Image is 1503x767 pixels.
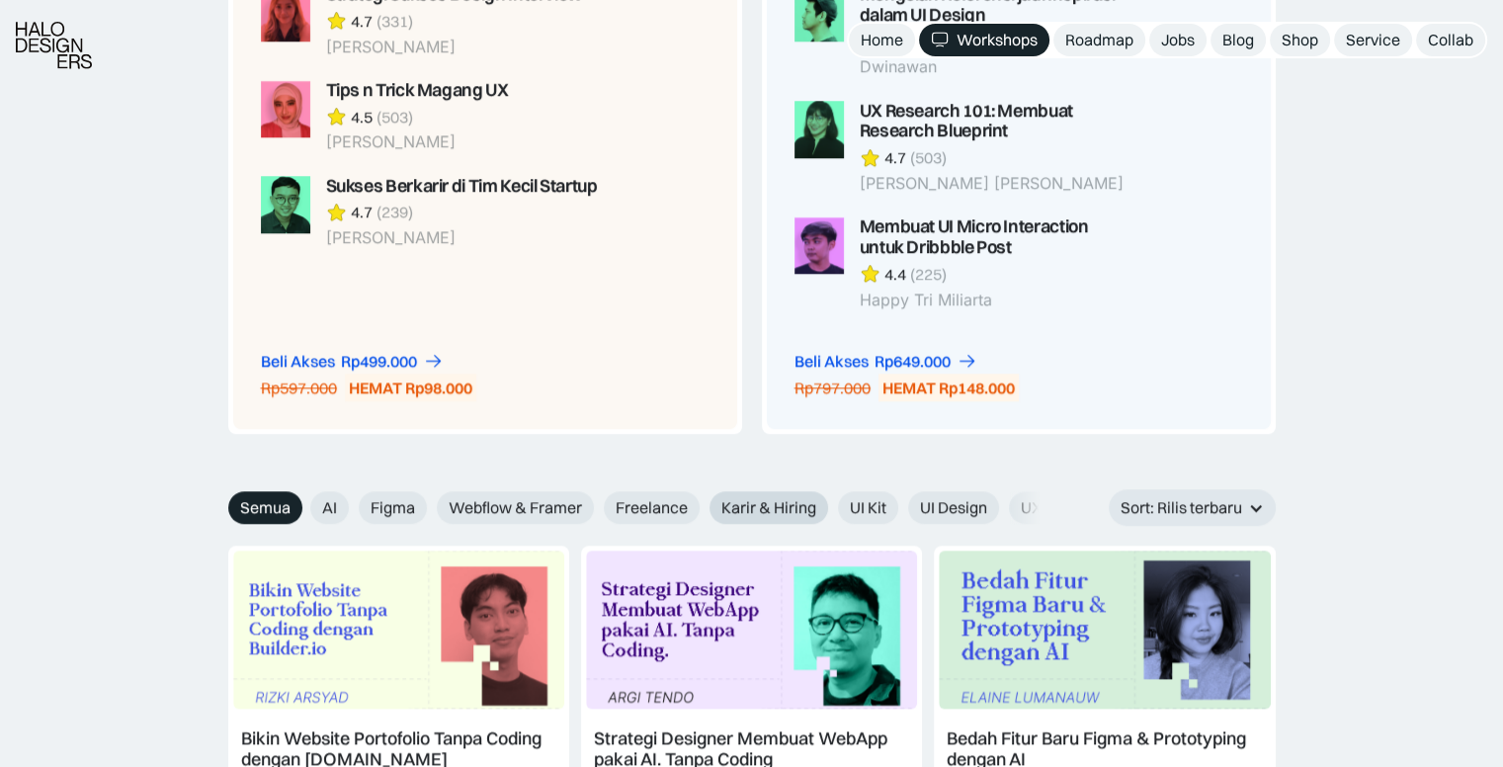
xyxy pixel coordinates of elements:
div: UX Research 101: Membuat Research Blueprint [860,101,1134,142]
div: Sort: Rilis terbaru [1121,497,1242,518]
div: Tips n Trick Magang UX [326,80,509,101]
a: Workshops [919,24,1049,56]
div: [PERSON_NAME] [326,38,582,56]
a: UX Research 101: Membuat Research Blueprint4.7(503)[PERSON_NAME] [PERSON_NAME] [794,101,1134,194]
div: 4.7 [884,147,906,168]
a: Shop [1270,24,1330,56]
div: [PERSON_NAME] [PERSON_NAME] [860,174,1134,193]
a: Beli AksesRp649.000 [794,351,977,372]
span: Semua [240,497,291,518]
span: UI Kit [850,497,886,518]
div: Rp649.000 [875,351,951,372]
div: [PERSON_NAME] [326,132,509,151]
a: Sukses Berkarir di Tim Kecil Startup4.7(239)[PERSON_NAME] [261,176,601,248]
div: (503) [910,147,947,168]
a: Collab [1416,24,1485,56]
div: Rp499.000 [341,351,417,372]
span: AI [322,497,337,518]
div: Service [1346,30,1400,50]
a: Membuat UI Micro Interaction untuk Dribbble Post4.4(225)Happy Tri Miliarta [794,216,1134,309]
div: Happy Tri Miliarta [860,291,1134,309]
a: Jobs [1149,24,1207,56]
div: Membuat UI Micro Interaction untuk Dribbble Post [860,216,1134,258]
div: HEMAT Rp98.000 [349,378,472,398]
div: (503) [376,107,413,128]
a: Roadmap [1053,24,1145,56]
div: Sort: Rilis terbaru [1109,489,1276,526]
div: Dwinawan [860,57,1134,76]
div: Rp797.000 [794,378,871,398]
div: (331) [376,11,413,32]
div: Workshops [957,30,1038,50]
div: Beli Akses [261,351,335,372]
span: Freelance [616,497,688,518]
div: Blog [1222,30,1254,50]
span: Webflow & Framer [449,497,582,518]
div: [PERSON_NAME] [326,228,598,247]
span: UI Design [920,497,987,518]
div: 4.5 [351,107,373,128]
div: 4.4 [884,264,906,285]
div: Jobs [1161,30,1195,50]
a: Service [1334,24,1412,56]
div: (239) [376,202,413,222]
div: Rp597.000 [261,378,337,398]
a: Blog [1211,24,1266,56]
div: 4.7 [351,202,373,222]
form: Email Form [228,491,1048,524]
div: Sukses Berkarir di Tim Kecil Startup [326,176,598,197]
div: Home [861,30,903,50]
div: Roadmap [1065,30,1133,50]
div: 4.7 [351,11,373,32]
span: UX Design [1021,497,1094,518]
div: HEMAT Rp148.000 [882,378,1015,398]
span: Figma [371,497,415,518]
div: Shop [1282,30,1318,50]
div: Collab [1428,30,1473,50]
div: (225) [910,264,947,285]
a: Beli AksesRp499.000 [261,351,444,372]
div: Beli Akses [794,351,869,372]
span: Karir & Hiring [721,497,816,518]
a: Tips n Trick Magang UX4.5(503)[PERSON_NAME] [261,80,601,152]
a: Home [849,24,915,56]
